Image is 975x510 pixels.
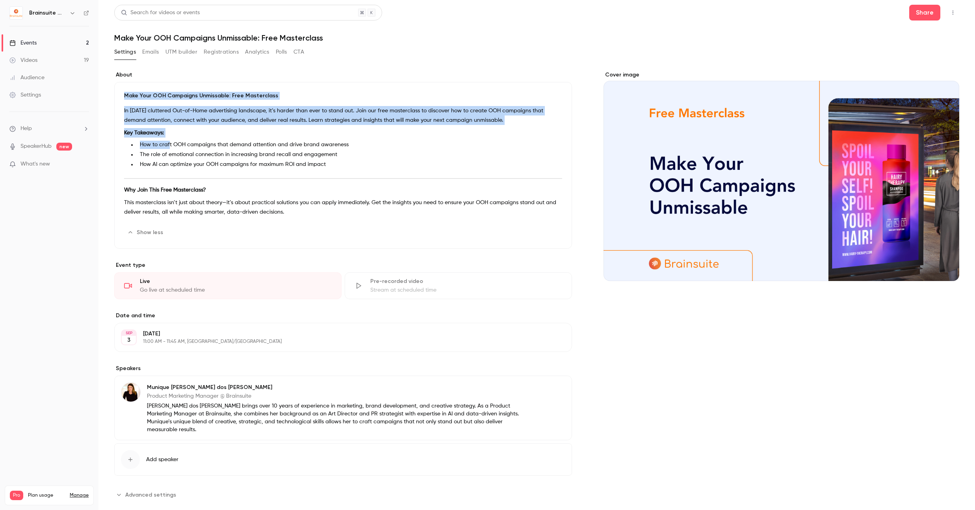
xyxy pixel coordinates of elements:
label: Date and time [114,312,572,320]
li: How to craft OOH campaigns that demand attention and drive brand awareness [137,141,562,149]
a: Manage [70,492,89,499]
section: Cover image [604,71,959,281]
p: [DATE] [143,330,530,338]
li: help-dropdown-opener [9,125,89,133]
strong: Key Takeaways: [124,130,164,136]
p: [PERSON_NAME] dos [PERSON_NAME] brings over 10 years of experience in marketing, brand developmen... [147,402,521,434]
div: Search for videos or events [121,9,200,17]
button: Settings [114,46,136,58]
div: Stream at scheduled time [370,286,562,294]
p: Munique [PERSON_NAME] dos [PERSON_NAME] [147,383,521,391]
div: Pre-recorded videoStream at scheduled time [345,272,572,299]
div: Videos [9,56,37,64]
div: Munique Rossoni dos SantosMunique [PERSON_NAME] dos [PERSON_NAME]Product Marketing Manager @ Brai... [114,376,572,440]
li: How AI can optimize your OOH campaigns for maximum ROI and impact [137,160,562,169]
h6: Brainsuite Webinars [29,9,66,17]
button: Polls [276,46,287,58]
span: Plan usage [28,492,65,499]
span: Add speaker [146,456,178,463]
button: Emails [142,46,159,58]
p: Product Marketing Manager @ Brainsuite [147,392,521,400]
button: UTM builder [165,46,197,58]
button: Add speaker [114,443,572,476]
div: Settings [9,91,41,99]
img: Brainsuite Webinars [10,7,22,19]
span: Pro [10,491,23,500]
div: Go live at scheduled time [140,286,332,294]
button: Show less [124,226,168,239]
button: Analytics [245,46,269,58]
div: Audience [9,74,45,82]
a: SpeakerHub [20,142,52,151]
span: Help [20,125,32,133]
p: 11:00 AM - 11:45 AM, [GEOGRAPHIC_DATA]/[GEOGRAPHIC_DATA] [143,339,530,345]
button: Share [909,5,940,20]
h1: Make Your OOH Campaigns Unmissable: Free Masterclass [114,33,959,43]
section: Advanced settings [114,488,572,501]
label: Cover image [604,71,959,79]
p: In [DATE] cluttered Out-of-Home advertising landscape, it’s harder than ever to stand out. Join o... [124,106,562,125]
div: Live [140,277,332,285]
img: Munique Rossoni dos Santos [121,383,140,402]
strong: Why Join This Free Masterclass? [124,187,206,193]
p: 3 [127,336,130,344]
span: new [56,143,72,151]
label: Speakers [114,365,572,372]
p: This masterclass isn’t just about theory—it’s about practical solutions you can apply immediately... [124,198,562,217]
p: Event type [114,261,572,269]
button: Advanced settings [114,488,181,501]
label: About [114,71,572,79]
div: Events [9,39,37,47]
span: What's new [20,160,50,168]
button: Registrations [204,46,239,58]
button: CTA [293,46,304,58]
li: The role of emotional connection in increasing brand recall and engagement [137,151,562,159]
p: Make Your OOH Campaigns Unmissable: Free Masterclass [124,92,562,100]
div: LiveGo live at scheduled time [114,272,342,299]
div: SEP [122,330,136,336]
span: Advanced settings [125,491,176,499]
div: Pre-recorded video [370,277,562,285]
